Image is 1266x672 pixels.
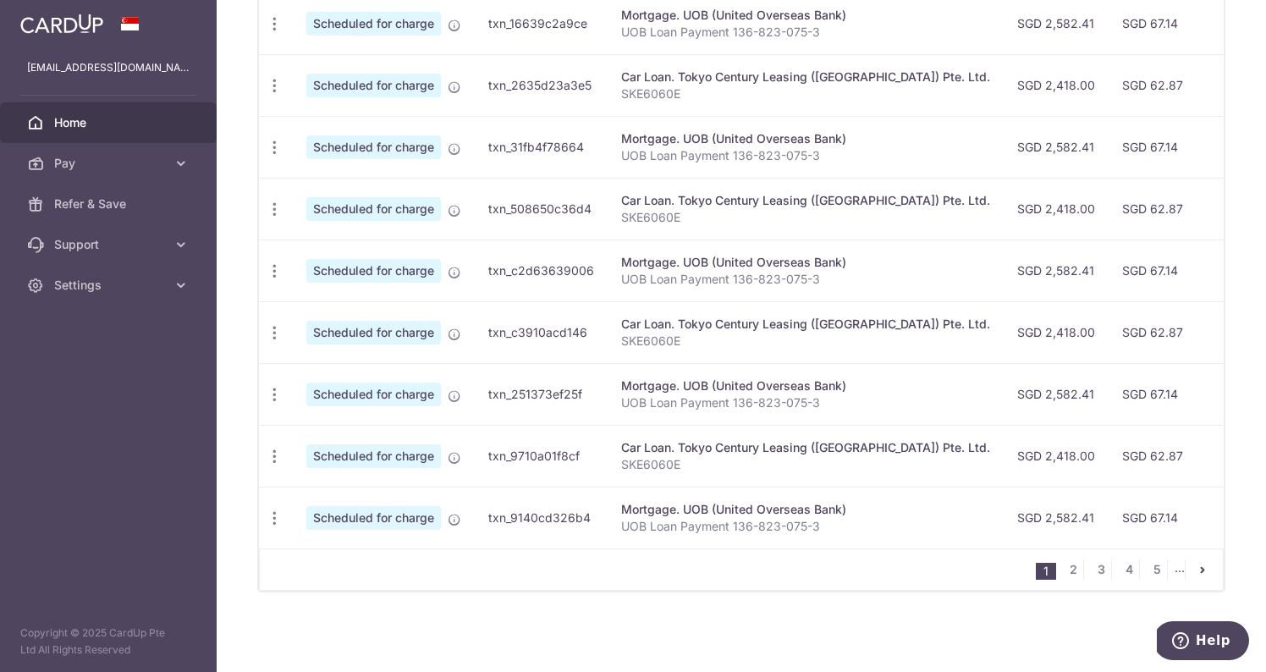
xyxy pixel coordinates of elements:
a: 2 [1063,559,1083,580]
span: Support [54,236,166,253]
p: UOB Loan Payment 136-823-075-3 [621,147,990,164]
p: UOB Loan Payment 136-823-075-3 [621,394,990,411]
td: txn_9710a01f8cf [475,425,608,487]
li: ... [1175,559,1186,580]
td: SGD 67.14 [1109,116,1219,178]
td: txn_c2d63639006 [475,240,608,301]
span: Scheduled for charge [306,321,441,344]
li: 1 [1036,563,1056,580]
div: Car Loan. Tokyo Century Leasing ([GEOGRAPHIC_DATA]) Pte. Ltd. [621,316,990,333]
p: UOB Loan Payment 136-823-075-3 [621,518,990,535]
td: SGD 62.87 [1109,425,1219,487]
span: Home [54,114,166,131]
span: Scheduled for charge [306,12,441,36]
td: SGD 2,582.41 [1004,240,1109,301]
span: Scheduled for charge [306,197,441,221]
div: Mortgage. UOB (United Overseas Bank) [621,377,990,394]
p: SKE6060E [621,333,990,350]
td: SGD 67.14 [1109,363,1219,425]
span: Refer & Save [54,196,166,212]
td: SGD 2,418.00 [1004,178,1109,240]
td: txn_9140cd326b4 [475,487,608,548]
a: 4 [1119,559,1139,580]
nav: pager [1036,549,1223,590]
p: SKE6060E [621,456,990,473]
td: SGD 67.14 [1109,240,1219,301]
td: SGD 62.87 [1109,301,1219,363]
td: txn_2635d23a3e5 [475,54,608,116]
td: SGD 2,582.41 [1004,363,1109,425]
a: 5 [1147,559,1167,580]
div: Mortgage. UOB (United Overseas Bank) [621,501,990,518]
span: Pay [54,155,166,172]
p: SKE6060E [621,209,990,226]
td: txn_c3910acd146 [475,301,608,363]
td: SGD 2,418.00 [1004,301,1109,363]
p: UOB Loan Payment 136-823-075-3 [621,271,990,288]
span: Scheduled for charge [306,259,441,283]
div: Mortgage. UOB (United Overseas Bank) [621,254,990,271]
p: [EMAIL_ADDRESS][DOMAIN_NAME] [27,59,190,76]
span: Scheduled for charge [306,383,441,406]
td: SGD 2,418.00 [1004,425,1109,487]
div: Car Loan. Tokyo Century Leasing ([GEOGRAPHIC_DATA]) Pte. Ltd. [621,192,990,209]
span: Settings [54,277,166,294]
span: Scheduled for charge [306,506,441,530]
td: SGD 2,418.00 [1004,54,1109,116]
td: SGD 2,582.41 [1004,116,1109,178]
td: SGD 62.87 [1109,54,1219,116]
img: CardUp [20,14,103,34]
div: Car Loan. Tokyo Century Leasing ([GEOGRAPHIC_DATA]) Pte. Ltd. [621,439,990,456]
div: Mortgage. UOB (United Overseas Bank) [621,7,990,24]
iframe: Opens a widget where you can find more information [1157,621,1249,664]
span: Scheduled for charge [306,135,441,159]
span: Scheduled for charge [306,74,441,97]
td: SGD 67.14 [1109,487,1219,548]
div: Car Loan. Tokyo Century Leasing ([GEOGRAPHIC_DATA]) Pte. Ltd. [621,69,990,85]
p: UOB Loan Payment 136-823-075-3 [621,24,990,41]
td: txn_31fb4f78664 [475,116,608,178]
a: 3 [1091,559,1111,580]
td: txn_508650c36d4 [475,178,608,240]
div: Mortgage. UOB (United Overseas Bank) [621,130,990,147]
td: SGD 2,582.41 [1004,487,1109,548]
td: SGD 62.87 [1109,178,1219,240]
td: txn_251373ef25f [475,363,608,425]
p: SKE6060E [621,85,990,102]
span: Scheduled for charge [306,444,441,468]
